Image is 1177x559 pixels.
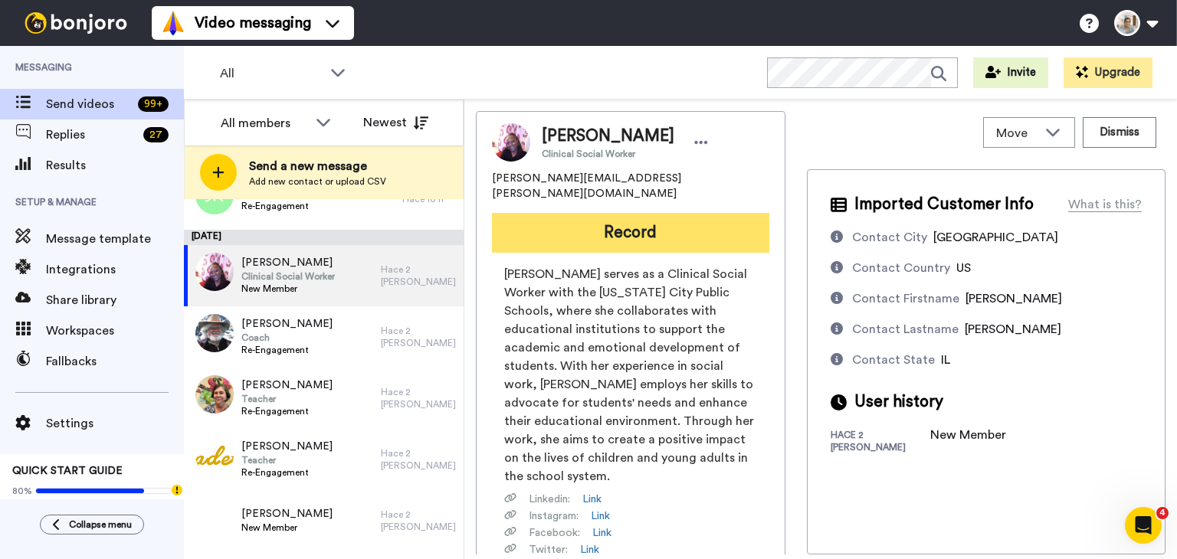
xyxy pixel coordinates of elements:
[170,483,184,497] div: Tooltip anchor
[241,439,333,454] span: [PERSON_NAME]
[12,485,32,497] span: 80%
[241,454,333,466] span: Teacher
[46,414,184,433] span: Settings
[40,515,144,534] button: Collapse menu
[529,508,579,524] span: Instagram :
[1125,507,1162,544] iframe: Intercom live chat
[381,325,456,349] div: Hace 2 [PERSON_NAME]
[46,260,184,279] span: Integrations
[69,518,132,531] span: Collapse menu
[195,12,311,34] span: Video messaging
[184,230,464,245] div: [DATE]
[1064,57,1152,88] button: Upgrade
[138,96,169,112] div: 99 +
[241,270,335,283] span: Clinical Social Worker
[221,114,308,132] div: All members
[241,283,335,295] span: New Member
[852,320,959,338] div: Contact Lastname
[18,12,133,34] img: bj-logo-header-white.svg
[582,492,602,507] a: Link
[542,125,674,148] span: [PERSON_NAME]
[46,352,184,371] span: Fallbacks
[504,265,757,485] span: [PERSON_NAME] serves as a Clinical Social Worker with the [US_STATE] City Public Schools, where s...
[854,391,943,414] span: User history
[402,193,456,205] div: Hace 10 h
[542,148,674,160] span: Clinical Social Worker
[241,466,333,479] span: Re-Engagement
[592,525,611,541] a: Link
[381,386,456,410] div: Hace 2 [PERSON_NAME]
[195,436,234,475] img: c40e8b2e-335c-410f-b98d-dc8c93ecb992.png
[973,57,1048,88] button: Invite
[965,323,1061,335] span: [PERSON_NAME]
[143,127,169,142] div: 27
[241,200,333,212] span: Re-Engagement
[529,542,568,557] span: Twitter :
[529,525,580,541] span: Facebook :
[492,123,530,162] img: Image of Kim Carmona
[854,193,1034,216] span: Imported Customer Info
[381,508,456,533] div: Hace 2 [PERSON_NAME]
[381,263,456,288] div: Hace 2 [PERSON_NAME]
[241,332,333,344] span: Coach
[941,354,950,366] span: IL
[241,393,333,405] span: Teacher
[580,542,599,557] a: Link
[492,213,769,253] button: Record
[46,95,132,113] span: Send videos
[249,157,386,175] span: Send a new message
[852,351,935,369] div: Contact State
[241,521,333,534] span: New Member
[831,429,930,453] div: hace 2 [PERSON_NAME]
[249,175,386,188] span: Add new contact or upload CSV
[161,11,185,35] img: vm-color.svg
[996,124,1038,142] span: Move
[352,107,440,138] button: Newest
[852,289,959,308] div: Contact Firstname
[195,253,234,291] img: 36a9683c-c44c-4dd0-bf63-577eb62490c8.jpg
[1083,117,1156,148] button: Dismiss
[1156,507,1169,519] span: 4
[492,171,769,201] span: [PERSON_NAME][EMAIL_ADDRESS][PERSON_NAME][DOMAIN_NAME]
[241,506,333,521] span: [PERSON_NAME]
[241,405,333,417] span: Re-Engagement
[12,466,123,476] span: QUICK START GUIDE
[46,126,137,144] span: Replies
[852,259,950,277] div: Contact Country
[46,156,184,175] span: Results
[930,426,1007,444] div: New Member
[195,314,234,352] img: 8e16d83d-32b5-4067-ae58-573fb508d042.jpg
[46,230,184,248] span: Message template
[956,262,971,274] span: US
[591,508,610,524] a: Link
[381,447,456,472] div: Hace 2 [PERSON_NAME]
[220,64,323,83] span: All
[1068,195,1142,214] div: What is this?
[966,293,1062,305] span: [PERSON_NAME]
[195,498,234,536] img: abf848a8-0dc6-40b6-97c6-6630bef1e865.png
[852,228,927,247] div: Contact City
[46,322,184,340] span: Workspaces
[241,255,335,270] span: [PERSON_NAME]
[933,231,1058,244] span: [GEOGRAPHIC_DATA]
[195,375,234,414] img: 1f1432f2-0ea5-4a24-81d1-0af5ac4ce8a4.jpg
[46,291,184,309] span: Share library
[241,378,333,393] span: [PERSON_NAME]
[241,344,333,356] span: Re-Engagement
[241,316,333,332] span: [PERSON_NAME]
[529,492,570,507] span: Linkedin :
